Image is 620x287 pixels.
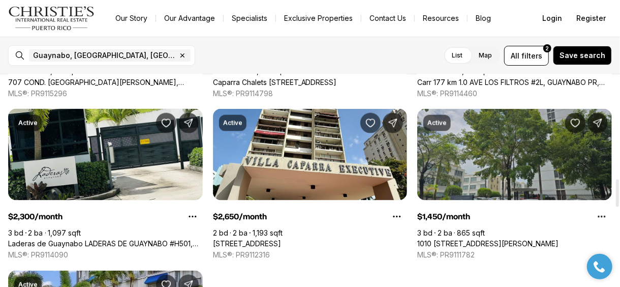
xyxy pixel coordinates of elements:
[156,113,176,133] button: Save Property: Laderas de Guaynabo LADERAS DE GUAYNABO #H501
[504,46,549,66] button: Allfilters2
[417,240,559,249] a: 1010 AVE LUIS VIGOREAUX #804, GUAYNABO PR, 00966
[383,113,403,133] button: Share Property
[213,240,281,249] a: 229 CARRETERA #2 #9, GUAYNABO PR, 00966
[468,11,499,25] a: Blog
[587,113,608,133] button: Share Property
[8,78,203,87] a: 707 COND. PARQUE DE SAN PATRICIO II, GUAYNABO PR, 00969
[471,46,500,65] label: Map
[387,207,407,227] button: Property options
[223,119,242,127] p: Active
[8,240,203,249] a: Laderas de Guaynabo LADERAS DE GUAYNABO #H501, GUAYNABO PR, 00969
[536,8,568,28] button: Login
[361,11,414,25] button: Contact Us
[565,113,585,133] button: Save Property: 1010 AVE LUIS VIGOREAUX #804
[360,113,381,133] button: Save Property: 229 CARRETERA #2 #9
[276,11,361,25] a: Exclusive Properties
[576,14,606,22] span: Register
[417,78,612,87] a: Carr 177 km 1.0 AVE LOS FILTROS #2L, GUAYNABO PR, 00969
[542,14,562,22] span: Login
[415,11,467,25] a: Resources
[178,113,199,133] button: Share Property
[182,207,203,227] button: Property options
[553,46,612,65] button: Save search
[18,119,38,127] p: Active
[560,51,605,60] span: Save search
[156,11,223,25] a: Our Advantage
[592,207,612,227] button: Property options
[427,119,447,127] p: Active
[570,8,612,28] button: Register
[444,46,471,65] label: List
[521,50,542,61] span: filters
[33,51,176,60] span: Guaynabo, [GEOGRAPHIC_DATA], [GEOGRAPHIC_DATA]
[8,6,95,31] img: logo
[213,78,337,87] a: Caparra Chalets 49 CALLE 8 #PH 1A7, GUAYNABO PR, 00969
[546,44,549,52] span: 2
[224,11,275,25] a: Specialists
[511,50,519,61] span: All
[107,11,156,25] a: Our Story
